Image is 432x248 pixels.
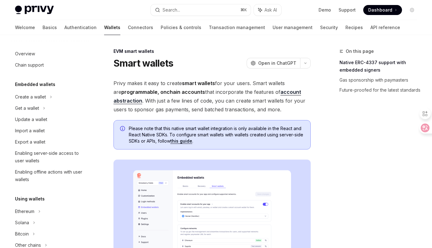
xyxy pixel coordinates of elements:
span: ⌘ K [240,8,247,13]
button: Toggle dark mode [407,5,417,15]
a: Enabling offline actions with user wallets [10,166,90,185]
a: Welcome [15,20,35,35]
a: Basics [43,20,57,35]
a: Authentication [64,20,97,35]
div: Chain support [15,61,44,69]
a: Dashboard [363,5,402,15]
button: Search...⌘K [151,4,251,16]
a: Gas sponsorship with paymasters [339,75,422,85]
span: On this page [346,48,374,55]
div: Create a wallet [15,93,46,101]
div: Bitcoin [15,230,29,238]
div: Update a wallet [15,116,47,123]
strong: programmable, onchain accounts [121,89,205,95]
div: Get a wallet [15,104,39,112]
a: Future-proofed for the latest standards [339,85,422,95]
a: Chain support [10,59,90,71]
a: Policies & controls [161,20,201,35]
div: Overview [15,50,35,58]
a: Wallets [104,20,120,35]
svg: Info [120,126,126,132]
h1: Smart wallets [113,58,173,69]
h5: Using wallets [15,195,45,203]
a: API reference [370,20,400,35]
a: Recipes [345,20,363,35]
button: Ask AI [254,4,281,16]
a: Demo [319,7,331,13]
button: Open in ChatGPT [247,58,300,68]
span: Dashboard [368,7,392,13]
div: Enabling server-side access to user wallets [15,149,86,164]
div: Search... [163,6,180,14]
span: Privy makes it easy to create for your users. Smart wallets are that incorporate the features of ... [113,79,311,114]
a: Connectors [128,20,153,35]
a: Transaction management [209,20,265,35]
img: light logo [15,6,54,14]
a: Support [339,7,356,13]
span: Please note that this native smart wallet integration is only available in the React and React Na... [129,125,304,144]
strong: smart wallets [182,80,215,86]
div: Export a wallet [15,138,45,146]
span: Open in ChatGPT [258,60,296,66]
a: Overview [10,48,90,59]
a: Update a wallet [10,114,90,125]
div: Ethereum [15,208,34,215]
div: EVM smart wallets [113,48,311,54]
h5: Embedded wallets [15,81,55,88]
div: Solana [15,219,29,226]
a: this guide [170,138,192,144]
a: Enabling server-side access to user wallets [10,148,90,166]
a: Native ERC-4337 support with embedded signers [339,58,422,75]
a: User management [273,20,313,35]
div: Enabling offline actions with user wallets [15,168,86,183]
a: Import a wallet [10,125,90,136]
span: Ask AI [264,7,277,13]
div: Import a wallet [15,127,45,134]
a: Security [320,20,338,35]
a: Export a wallet [10,136,90,148]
